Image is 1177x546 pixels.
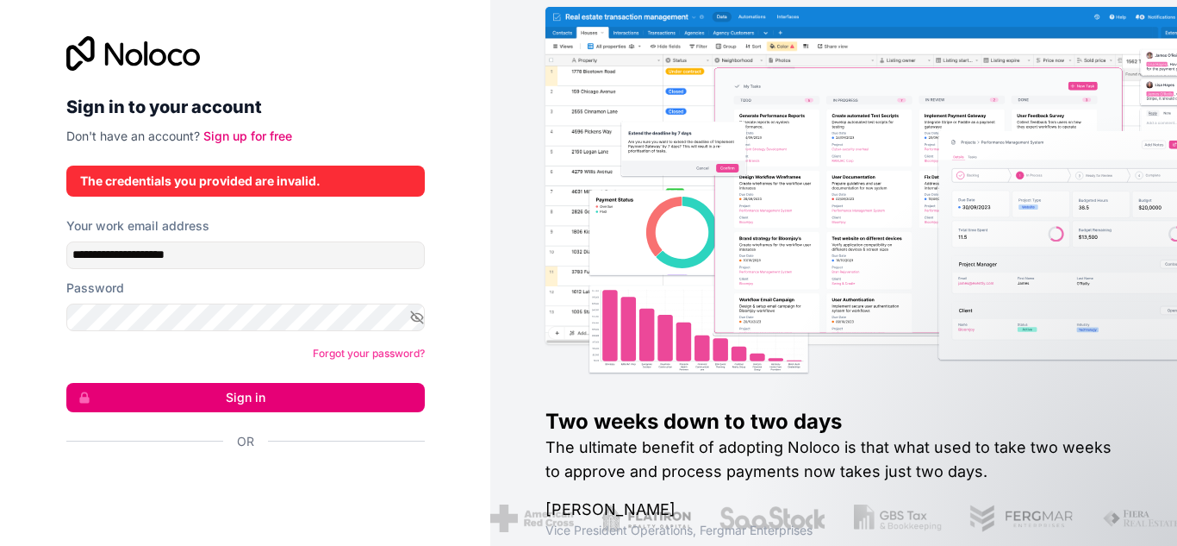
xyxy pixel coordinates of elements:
[313,347,425,360] a: Forgot your password?
[545,498,1122,522] h1: [PERSON_NAME]
[66,383,425,412] button: Sign in
[66,217,209,235] label: Your work email address
[237,433,254,450] span: Or
[545,522,1122,539] h1: Vice President Operations , Fergmar Enterprises
[66,129,200,143] span: Don't have an account?
[490,505,574,532] img: /assets/american-red-cross-BAupjrZR.png
[203,129,292,143] a: Sign up for free
[58,469,420,507] iframe: Google ile Oturum Açma Düğmesi
[545,408,1122,436] h1: Two weeks down to two days
[80,173,411,190] div: The credentials you provided are invalid.
[66,242,425,269] input: Email address
[66,91,425,122] h2: Sign in to your account
[545,436,1122,484] h2: The ultimate benefit of adopting Noloco is that what used to take two weeks to approve and proces...
[66,304,425,331] input: Password
[66,279,124,297] label: Password
[832,408,1177,537] iframe: Intercom notifications message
